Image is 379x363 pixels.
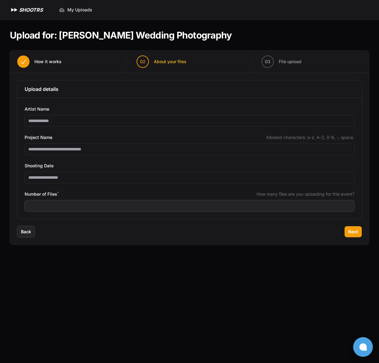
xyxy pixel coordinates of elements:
[21,229,31,235] span: Back
[25,134,52,141] span: Project Name
[279,59,301,65] span: File upload
[129,51,194,73] button: 02 About your files
[345,226,362,237] button: Next
[348,229,358,235] span: Next
[25,85,354,93] h3: Upload details
[25,190,59,198] span: Number of Files
[55,4,96,15] a: My Uploads
[34,59,62,65] span: How it works
[17,226,35,237] button: Back
[154,59,186,65] span: About your files
[25,162,54,169] span: Shooting Date
[265,59,270,65] span: 03
[10,30,232,41] h1: Upload for: [PERSON_NAME] Wedding Photography
[140,59,146,65] span: 02
[25,105,49,113] span: Artist Name
[266,134,354,141] span: Allowed characters: a-z, A-Z, 0-9, -, space.
[254,51,309,73] button: 03 File upload
[353,337,373,357] button: Open chat window
[10,51,69,73] button: How it works
[10,6,19,14] img: SHOOTRS
[67,7,92,13] span: My Uploads
[257,191,354,197] span: How many files are you uploading for this event?
[10,6,43,14] a: SHOOTRS SHOOTRS
[19,6,43,14] h1: SHOOTRS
